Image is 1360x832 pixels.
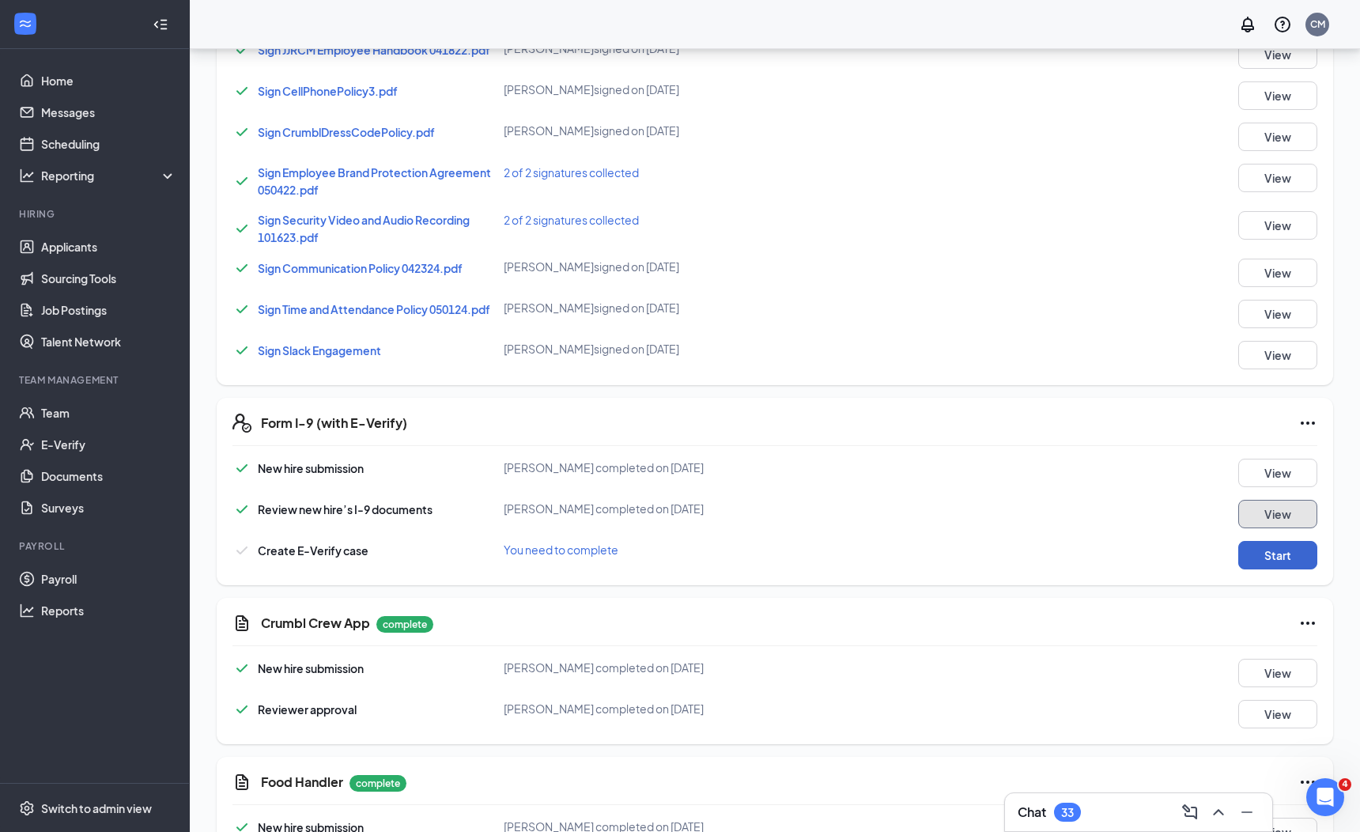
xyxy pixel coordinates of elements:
[258,461,364,475] span: New hire submission
[41,563,176,595] a: Payroll
[261,773,343,791] h5: Food Handler
[1234,800,1260,825] button: Minimize
[232,700,251,719] svg: Checkmark
[258,302,490,316] a: Sign Time and Attendance Policy 050124.pdf
[1238,341,1317,369] button: View
[258,213,470,244] a: Sign Security Video and Audio Recording 101623.pdf
[232,459,251,478] svg: Checkmark
[1238,300,1317,328] button: View
[504,165,639,180] span: 2 of 2 signatures collected
[258,502,433,516] span: Review new hire’s I-9 documents
[258,702,357,717] span: Reviewer approval
[1238,40,1317,69] button: View
[41,65,176,96] a: Home
[376,616,433,633] p: complete
[232,414,251,433] svg: FormI9EVerifyIcon
[504,259,865,274] div: [PERSON_NAME] signed on [DATE]
[19,800,35,816] svg: Settings
[41,492,176,524] a: Surveys
[41,397,176,429] a: Team
[41,263,176,294] a: Sourcing Tools
[232,259,251,278] svg: Checkmark
[1306,778,1344,816] iframe: Intercom live chat
[41,128,176,160] a: Scheduling
[504,123,865,138] div: [PERSON_NAME] signed on [DATE]
[1238,259,1317,287] button: View
[41,326,176,357] a: Talent Network
[41,294,176,326] a: Job Postings
[1181,803,1199,822] svg: ComposeMessage
[232,123,251,142] svg: Checkmark
[258,43,490,57] a: Sign JJRCM Employee Handbook 041822.pdf
[1206,800,1231,825] button: ChevronUp
[1238,659,1317,687] button: View
[504,300,865,316] div: [PERSON_NAME] signed on [DATE]
[19,207,173,221] div: Hiring
[19,539,173,553] div: Payroll
[1298,773,1317,792] svg: Ellipses
[41,231,176,263] a: Applicants
[153,17,168,32] svg: Collapse
[261,615,370,632] h5: Crumbl Crew App
[232,300,251,319] svg: Checkmark
[41,168,177,183] div: Reporting
[258,125,435,139] a: Sign CrumblDressCodePolicy.pdf
[1310,17,1325,31] div: CM
[41,800,152,816] div: Switch to admin view
[232,219,251,238] svg: Checkmark
[1238,700,1317,728] button: View
[232,172,251,191] svg: Checkmark
[232,40,251,59] svg: Checkmark
[1238,123,1317,151] button: View
[504,213,639,227] span: 2 of 2 signatures collected
[504,81,865,97] div: [PERSON_NAME] signed on [DATE]
[258,261,463,275] a: Sign Communication Policy 042324.pdf
[232,659,251,678] svg: Checkmark
[258,84,398,98] a: Sign CellPhonePolicy3.pdf
[19,373,173,387] div: Team Management
[232,341,251,360] svg: Checkmark
[41,460,176,492] a: Documents
[1238,81,1317,110] button: View
[258,343,381,357] a: Sign Slack Engagement
[1209,803,1228,822] svg: ChevronUp
[1061,806,1074,819] div: 33
[17,16,33,32] svg: WorkstreamLogo
[504,543,618,557] span: You need to complete
[1238,500,1317,528] button: View
[1238,164,1317,192] button: View
[41,429,176,460] a: E-Verify
[41,595,176,626] a: Reports
[41,96,176,128] a: Messages
[504,501,704,516] span: [PERSON_NAME] completed on [DATE]
[1339,778,1351,791] span: 4
[349,775,406,792] p: complete
[232,773,251,792] svg: CustomFormIcon
[1298,414,1317,433] svg: Ellipses
[1238,211,1317,240] button: View
[504,702,704,716] span: [PERSON_NAME] completed on [DATE]
[1177,800,1203,825] button: ComposeMessage
[504,660,704,675] span: [PERSON_NAME] completed on [DATE]
[1273,15,1292,34] svg: QuestionInfo
[19,168,35,183] svg: Analysis
[504,460,704,475] span: [PERSON_NAME] completed on [DATE]
[232,500,251,519] svg: Checkmark
[1237,803,1256,822] svg: Minimize
[258,543,368,558] span: Create E-Verify case
[258,165,491,197] a: Sign Employee Brand Protection Agreement 050422.pdf
[1238,459,1317,487] button: View
[1298,614,1317,633] svg: Ellipses
[261,414,407,432] h5: Form I-9 (with E-Verify)
[232,541,251,560] svg: Checkmark
[232,81,251,100] svg: Checkmark
[504,341,865,357] div: [PERSON_NAME] signed on [DATE]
